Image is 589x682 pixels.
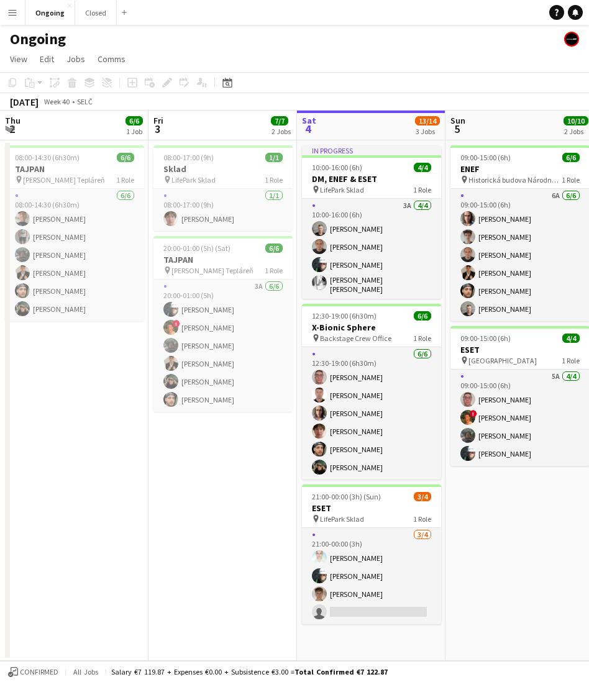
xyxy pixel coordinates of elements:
[271,116,288,125] span: 7/7
[41,97,72,106] span: Week 40
[320,514,364,524] span: LifePark Sklad
[413,334,431,343] span: 1 Role
[5,115,21,126] span: Thu
[302,528,441,624] app-card-role: 3/421:00-00:00 (3h)[PERSON_NAME][PERSON_NAME][PERSON_NAME]
[302,199,441,299] app-card-role: 3A4/410:00-16:00 (6h)[PERSON_NAME][PERSON_NAME][PERSON_NAME][PERSON_NAME] [PERSON_NAME]
[111,667,388,676] div: Salary €7 119.87 + Expenses €0.00 + Subsistence €3.00 =
[449,122,465,136] span: 5
[153,236,293,412] app-job-card: 20:00-01:00 (5h) (Sat)6/6TAJPAN [PERSON_NAME] Tepláreň1 Role3A6/620:00-01:00 (5h)[PERSON_NAME]![P...
[171,266,253,275] span: [PERSON_NAME] Tepláreň
[153,280,293,412] app-card-role: 3A6/620:00-01:00 (5h)[PERSON_NAME]![PERSON_NAME][PERSON_NAME][PERSON_NAME][PERSON_NAME][PERSON_NAME]
[75,1,117,25] button: Closed
[272,127,291,136] div: 2 Jobs
[302,322,441,333] h3: X-Bionic Sphere
[265,175,283,184] span: 1 Role
[66,53,85,65] span: Jobs
[302,115,316,126] span: Sat
[40,53,54,65] span: Edit
[460,153,511,162] span: 09:00-15:00 (6h)
[93,51,130,67] a: Comms
[23,175,105,184] span: [PERSON_NAME] Tepláreň
[562,175,580,184] span: 1 Role
[62,51,90,67] a: Jobs
[163,153,214,162] span: 08:00-17:00 (9h)
[5,51,32,67] a: View
[126,127,142,136] div: 1 Job
[5,145,144,321] app-job-card: 08:00-14:30 (6h30m)6/6TAJPAN [PERSON_NAME] Tepláreň1 Role6/608:00-14:30 (6h30m)[PERSON_NAME][PERS...
[562,153,580,162] span: 6/6
[470,410,477,417] span: !
[10,96,39,108] div: [DATE]
[564,116,588,125] span: 10/10
[265,243,283,253] span: 6/6
[562,334,580,343] span: 4/4
[302,145,441,155] div: In progress
[116,175,134,184] span: 1 Role
[265,266,283,275] span: 1 Role
[564,127,588,136] div: 2 Jobs
[153,115,163,126] span: Fri
[20,668,58,676] span: Confirmed
[312,492,381,501] span: 21:00-00:00 (3h) (Sun)
[126,116,143,125] span: 6/6
[302,145,441,299] app-job-card: In progress10:00-16:00 (6h)4/4DM, ENEF & ESET LifePark Sklad1 Role3A4/410:00-16:00 (6h)[PERSON_NA...
[312,311,377,321] span: 12:30-19:00 (6h30m)
[77,97,93,106] div: SELČ
[152,122,163,136] span: 3
[153,163,293,175] h3: Sklad
[416,127,439,136] div: 3 Jobs
[294,667,388,676] span: Total Confirmed €7 122.87
[414,311,431,321] span: 6/6
[6,665,60,679] button: Confirmed
[320,334,391,343] span: Backstage Crew Office
[171,175,216,184] span: LifePark Sklad
[98,53,126,65] span: Comms
[10,30,66,48] h1: Ongoing
[302,304,441,480] app-job-card: 12:30-19:00 (6h30m)6/6X-Bionic Sphere Backstage Crew Office1 Role6/612:30-19:00 (6h30m)[PERSON_NA...
[413,185,431,194] span: 1 Role
[450,115,465,126] span: Sun
[414,492,431,501] span: 3/4
[302,347,441,480] app-card-role: 6/612:30-19:00 (6h30m)[PERSON_NAME][PERSON_NAME][PERSON_NAME][PERSON_NAME][PERSON_NAME][PERSON_NAME]
[173,320,180,327] span: !
[468,175,562,184] span: Historická budova Národnej rady SR
[312,163,362,172] span: 10:00-16:00 (6h)
[302,173,441,184] h3: DM, ENEF & ESET
[153,254,293,265] h3: TAJPAN
[302,502,441,514] h3: ESET
[25,1,75,25] button: Ongoing
[71,667,101,676] span: All jobs
[5,189,144,321] app-card-role: 6/608:00-14:30 (6h30m)[PERSON_NAME][PERSON_NAME][PERSON_NAME][PERSON_NAME][PERSON_NAME][PERSON_NAME]
[35,51,59,67] a: Edit
[413,514,431,524] span: 1 Role
[15,153,80,162] span: 08:00-14:30 (6h30m)
[153,145,293,231] app-job-card: 08:00-17:00 (9h)1/1Sklad LifePark Sklad1 Role1/108:00-17:00 (9h)[PERSON_NAME]
[460,334,511,343] span: 09:00-15:00 (6h)
[414,163,431,172] span: 4/4
[415,116,440,125] span: 13/14
[117,153,134,162] span: 6/6
[320,185,364,194] span: LifePark Sklad
[163,243,231,253] span: 20:00-01:00 (5h) (Sat)
[468,356,537,365] span: [GEOGRAPHIC_DATA]
[562,356,580,365] span: 1 Role
[564,32,579,47] app-user-avatar: Crew Manager
[3,122,21,136] span: 2
[300,122,316,136] span: 4
[302,484,441,624] app-job-card: 21:00-00:00 (3h) (Sun)3/4ESET LifePark Sklad1 Role3/421:00-00:00 (3h)[PERSON_NAME][PERSON_NAME][P...
[265,153,283,162] span: 1/1
[5,163,144,175] h3: TAJPAN
[10,53,27,65] span: View
[153,189,293,231] app-card-role: 1/108:00-17:00 (9h)[PERSON_NAME]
